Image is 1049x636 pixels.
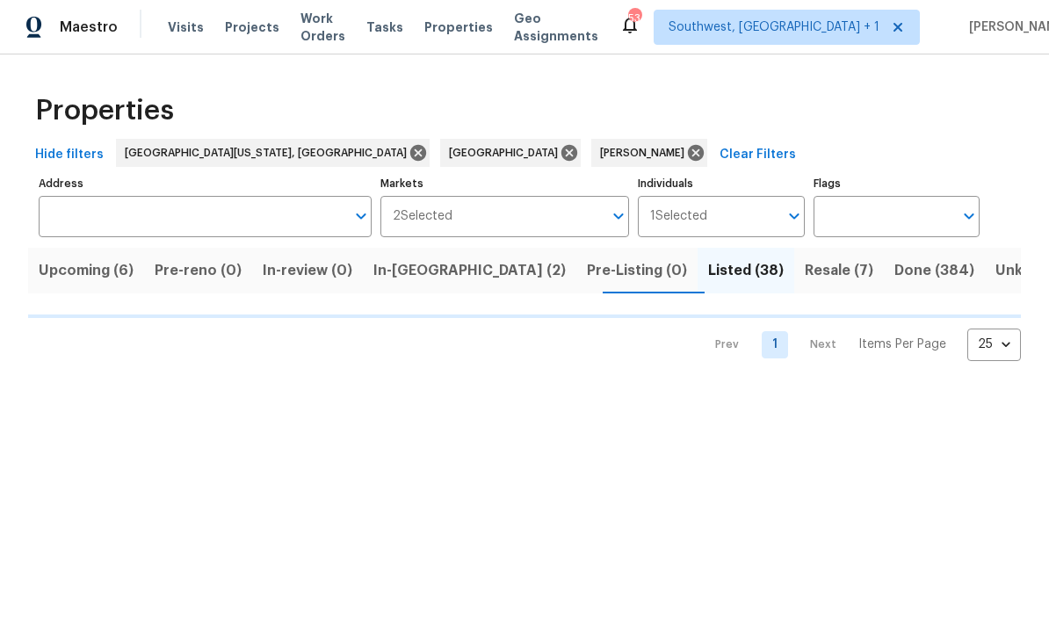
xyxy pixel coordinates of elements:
[380,179,630,190] label: Markets
[698,329,1021,362] nav: Pagination Navigation
[720,145,796,167] span: Clear Filters
[591,140,707,168] div: [PERSON_NAME]
[440,140,581,168] div: [GEOGRAPHIC_DATA]
[708,259,784,284] span: Listed (38)
[35,103,174,120] span: Properties
[39,179,372,190] label: Address
[628,11,640,28] div: 53
[805,259,873,284] span: Resale (7)
[60,19,118,37] span: Maestro
[514,11,598,46] span: Geo Assignments
[814,179,980,190] label: Flags
[116,140,430,168] div: [GEOGRAPHIC_DATA][US_STATE], [GEOGRAPHIC_DATA]
[894,259,974,284] span: Done (384)
[28,140,111,172] button: Hide filters
[587,259,687,284] span: Pre-Listing (0)
[393,210,452,225] span: 2 Selected
[858,336,946,354] p: Items Per Page
[424,19,493,37] span: Properties
[300,11,345,46] span: Work Orders
[669,19,879,37] span: Southwest, [GEOGRAPHIC_DATA] + 1
[373,259,566,284] span: In-[GEOGRAPHIC_DATA] (2)
[600,145,691,163] span: [PERSON_NAME]
[366,22,403,34] span: Tasks
[349,205,373,229] button: Open
[449,145,565,163] span: [GEOGRAPHIC_DATA]
[225,19,279,37] span: Projects
[713,140,803,172] button: Clear Filters
[782,205,807,229] button: Open
[155,259,242,284] span: Pre-reno (0)
[606,205,631,229] button: Open
[762,332,788,359] a: Goto page 1
[967,322,1021,368] div: 25
[39,259,134,284] span: Upcoming (6)
[168,19,204,37] span: Visits
[263,259,352,284] span: In-review (0)
[650,210,707,225] span: 1 Selected
[957,205,981,229] button: Open
[125,145,414,163] span: [GEOGRAPHIC_DATA][US_STATE], [GEOGRAPHIC_DATA]
[35,145,104,167] span: Hide filters
[638,179,804,190] label: Individuals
